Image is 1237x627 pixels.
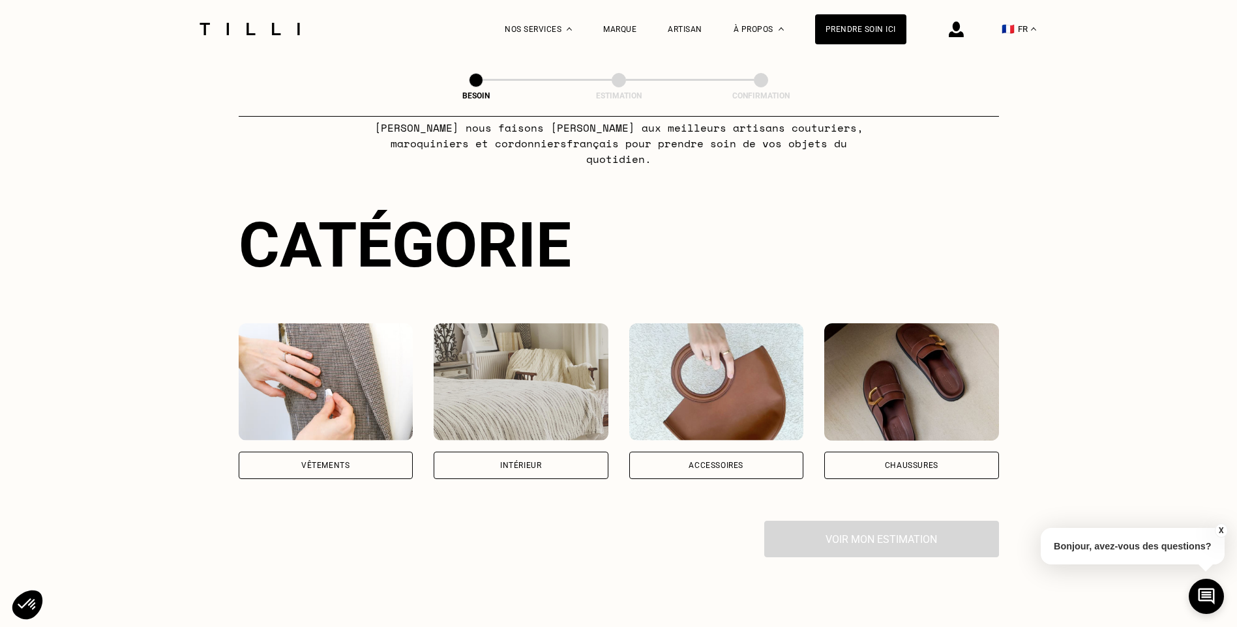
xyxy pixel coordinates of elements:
[668,25,702,34] a: Artisan
[1041,528,1225,564] p: Bonjour, avez-vous des questions?
[949,22,964,37] img: icône connexion
[629,323,804,441] img: Accessoires
[824,323,999,441] img: Chaussures
[1002,23,1015,35] span: 🇫🇷
[689,461,743,469] div: Accessoires
[411,91,541,100] div: Besoin
[301,461,350,469] div: Vêtements
[195,23,305,35] img: Logo du service de couturière Tilli
[239,209,999,282] div: Catégorie
[779,27,784,31] img: Menu déroulant à propos
[1214,523,1227,538] button: X
[815,14,906,44] a: Prendre soin ici
[696,91,826,100] div: Confirmation
[239,323,413,441] img: Vêtements
[603,25,636,34] a: Marque
[500,461,541,469] div: Intérieur
[434,323,608,441] img: Intérieur
[885,461,938,469] div: Chaussures
[554,91,684,100] div: Estimation
[360,120,877,167] p: [PERSON_NAME] nous faisons [PERSON_NAME] aux meilleurs artisans couturiers , maroquiniers et cord...
[1031,27,1036,31] img: menu déroulant
[567,27,572,31] img: Menu déroulant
